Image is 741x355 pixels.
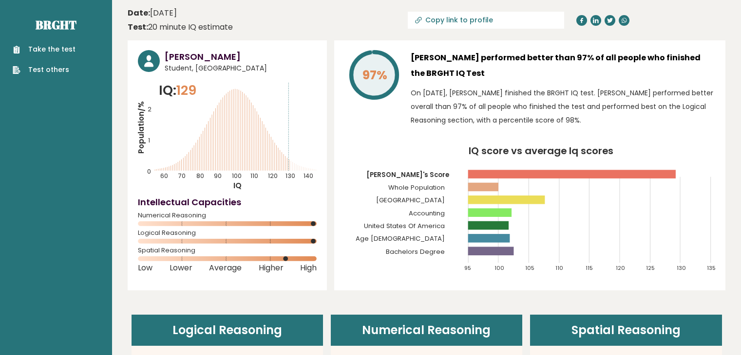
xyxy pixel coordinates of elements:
tspan: 90 [214,172,222,180]
tspan: 130 [677,264,686,272]
tspan: 120 [616,264,625,272]
a: Take the test [13,44,76,54]
tspan: 140 [304,172,313,180]
h3: [PERSON_NAME] performed better than 97% of all people who finished the BRGHT IQ Test [411,50,715,81]
tspan: [PERSON_NAME]'s Score [366,170,449,179]
tspan: IQ [233,180,242,191]
tspan: Bachelors Degree [386,247,445,256]
tspan: Age [DEMOGRAPHIC_DATA] [356,234,445,243]
span: High [300,266,317,270]
tspan: 97% [362,67,387,84]
tspan: 1 [148,136,150,144]
tspan: 0 [147,167,151,176]
tspan: 95 [464,264,471,272]
h4: Intellectual Capacities [138,195,317,209]
span: Lower [170,266,192,270]
header: Logical Reasoning [132,315,323,346]
span: 129 [176,81,196,99]
tspan: 110 [555,264,563,272]
tspan: 130 [285,172,295,180]
span: Higher [259,266,284,270]
a: Brght [36,17,76,33]
header: Spatial Reasoning [530,315,722,346]
tspan: 120 [268,172,278,180]
tspan: 100 [494,264,504,272]
span: Low [138,266,152,270]
tspan: IQ score vs average Iq scores [469,144,613,158]
tspan: Whole Population [388,183,445,192]
span: Logical Reasoning [138,231,317,235]
tspan: 60 [161,172,169,180]
tspan: United States Of America [364,221,445,231]
span: Student, [GEOGRAPHIC_DATA] [165,63,317,73]
span: Average [209,266,242,270]
tspan: 105 [525,264,534,272]
time: [DATE] [128,7,177,19]
tspan: 110 [250,172,258,180]
tspan: 100 [232,172,242,180]
tspan: 80 [196,172,204,180]
p: IQ: [159,81,196,100]
tspan: 115 [586,264,593,272]
tspan: 125 [646,264,655,272]
h3: [PERSON_NAME] [165,50,317,63]
span: Numerical Reasoning [138,213,317,217]
b: Date: [128,7,150,18]
tspan: [GEOGRAPHIC_DATA] [376,195,445,205]
header: Numerical Reasoning [331,315,522,346]
tspan: 2 [148,105,152,113]
b: Test: [128,21,148,33]
a: Test others [13,65,76,75]
span: Spatial Reasoning [138,248,317,252]
tspan: Population/% [136,101,146,154]
p: On [DATE], [PERSON_NAME] finished the BRGHT IQ test. [PERSON_NAME] performed better overall than ... [411,86,715,127]
tspan: Accounting [409,209,445,218]
tspan: 135 [707,264,716,272]
tspan: 70 [178,172,186,180]
div: 20 minute IQ estimate [128,21,233,33]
